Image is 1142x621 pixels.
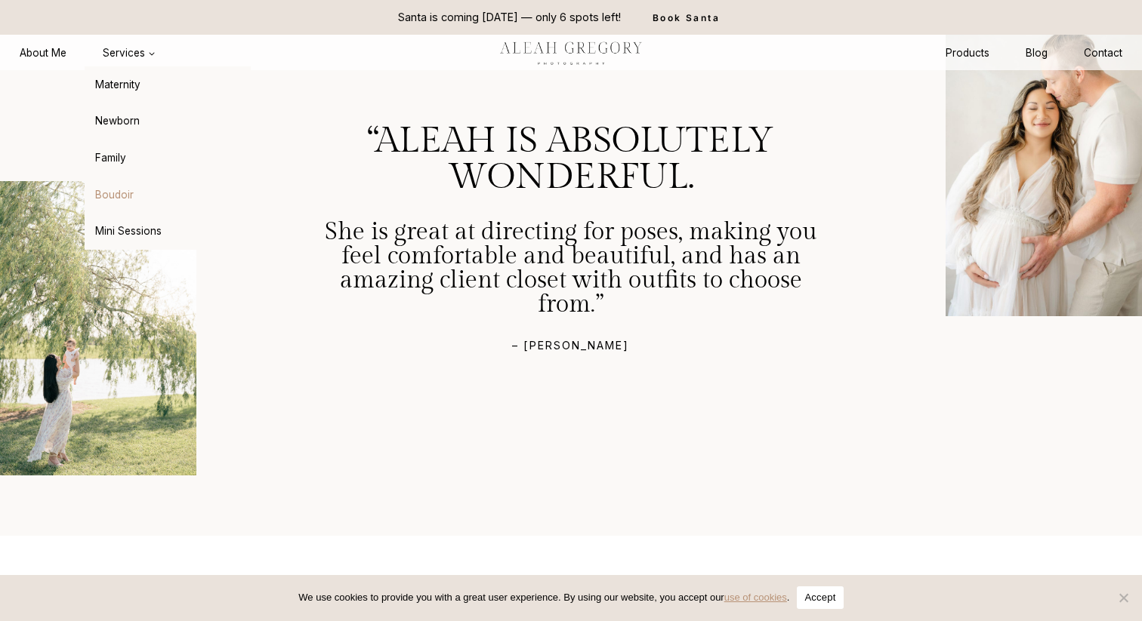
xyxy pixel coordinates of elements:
a: About Me [2,39,85,67]
a: Contact [1066,39,1140,67]
a: Family [85,140,251,176]
a: Maternity [85,66,251,103]
span: No [1116,590,1131,605]
p: – [PERSON_NAME] [245,340,898,351]
p: Santa is coming [DATE] — only 6 spots left! [398,9,621,26]
p: She is great at directing for poses, making you feel comfortable and beautiful, and has an amazin... [307,220,835,316]
p: “Aleah is absolutely wonderful. [307,123,835,195]
nav: Secondary [927,39,1140,67]
img: aleah gregory logo [480,35,662,69]
a: Blog [1008,39,1066,67]
a: Boudoir [85,177,251,213]
nav: Primary [2,39,174,67]
a: Products [927,39,1008,67]
img: Pregnant couple embracing and smiling together by Indianapolis maternity photographer [946,23,1142,317]
button: Child menu of Services [85,39,174,67]
a: use of cookies [724,592,787,603]
span: We use cookies to provide you with a great user experience. By using our website, you accept our . [298,590,789,605]
button: Accept [797,586,843,609]
a: Mini Sessions [85,214,251,250]
a: Newborn [85,103,251,140]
